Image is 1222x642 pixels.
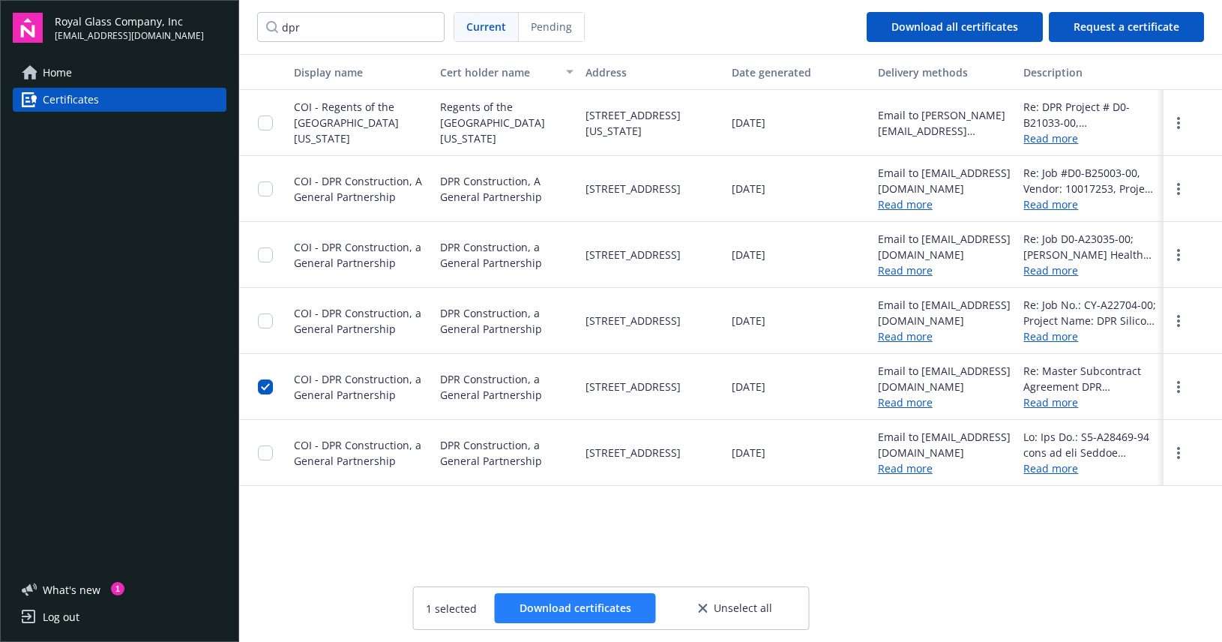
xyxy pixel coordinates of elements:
a: Read more [878,395,933,409]
span: [STREET_ADDRESS] [586,379,681,394]
span: DPR Construction, a General Partnership [440,371,574,403]
button: Royal Glass Company, Inc[EMAIL_ADDRESS][DOMAIN_NAME] [55,13,226,43]
span: DPR Construction, a General Partnership [440,239,574,271]
input: Toggle Row Selected [258,445,273,460]
button: Unselect all [674,593,797,623]
input: Toggle Row Selected [258,115,273,130]
div: Email to [EMAIL_ADDRESS][DOMAIN_NAME] [878,429,1012,460]
a: Certificates [13,88,226,112]
span: [STREET_ADDRESS] [586,313,681,328]
span: Unselect all [714,603,772,613]
span: DPR Construction, a General Partnership [440,305,574,337]
button: Cert holder name [434,54,580,90]
a: Read more [1023,460,1158,476]
a: Read more [1023,394,1158,410]
span: Regents of the [GEOGRAPHIC_DATA][US_STATE] [440,99,574,146]
a: Read more [1023,328,1158,344]
span: Current [466,19,506,34]
span: [DATE] [732,313,765,328]
div: Email to [PERSON_NAME][EMAIL_ADDRESS][PERSON_NAME][DOMAIN_NAME] [878,107,1012,139]
span: COI - Regents of the [GEOGRAPHIC_DATA][US_STATE] [294,100,399,145]
button: Download all certificates [867,12,1043,42]
input: Toggle Row Selected [258,181,273,196]
a: Read more [878,197,933,211]
button: Request a certificate [1049,12,1204,42]
span: [DATE] [732,181,765,196]
span: Pending [531,19,572,34]
button: Description [1017,54,1164,90]
a: Read more [1023,130,1158,146]
button: Address [580,54,726,90]
span: Request a certificate [1074,19,1179,34]
span: DPR Construction, A General Partnership [440,173,574,205]
button: What's new1 [13,582,124,598]
a: Read more [878,461,933,475]
div: Description [1023,64,1158,80]
span: [EMAIL_ADDRESS][DOMAIN_NAME] [55,29,204,43]
a: more [1170,180,1188,198]
div: Date generated [732,64,866,80]
span: COI - DPR Construction, a General Partnership [294,240,421,270]
span: [DATE] [732,379,765,394]
div: Download all certificates [891,13,1018,41]
div: Re: Job D0-A23035-00; [PERSON_NAME] Health AGS Santa [PERSON_NAME] RAC; 2441 & [STREET_ADDRESS]; ... [1023,231,1158,262]
span: [STREET_ADDRESS] [586,181,681,196]
div: Email to [EMAIL_ADDRESS][DOMAIN_NAME] [878,363,1012,394]
div: 1 [111,582,124,595]
input: Filter certificates... [257,12,445,42]
img: navigator-logo.svg [13,13,43,43]
span: [STREET_ADDRESS][US_STATE] [586,107,720,139]
span: Certificates [43,88,99,112]
a: Read more [878,263,933,277]
input: Toggle Row Selected [258,313,273,328]
span: Royal Glass Company, Inc [55,13,204,29]
a: more [1170,114,1188,132]
span: COI - DPR Construction, a General Partnership [294,306,421,336]
span: Home [43,61,72,85]
span: What ' s new [43,582,100,598]
span: 1 selected [426,601,477,616]
div: Delivery methods [878,64,1012,80]
div: Address [586,64,720,80]
span: [DATE] [732,115,765,130]
span: [DATE] [732,445,765,460]
div: Cert holder name [440,64,558,80]
a: Read more [1023,196,1158,212]
div: Log out [43,605,79,629]
a: more [1170,378,1188,396]
a: more [1170,246,1188,264]
button: Display name [288,54,434,90]
span: DPR Construction, a General Partnership [440,437,574,469]
div: Re: Master Subcontract Agreement DPR Construction, a General Partnership, its Joint Venture and J... [1023,363,1158,394]
span: COI - DPR Construction, a General Partnership [294,372,421,402]
div: Re: DPR Project # D0-B21033-00, [GEOGRAPHIC_DATA][PERSON_NAME], [STREET_ADDRESS] - Job #230030 **... [1023,99,1158,130]
div: Lo: Ips Do.: S5-A28469-94 cons ad eli Seddoe Temporincid Utlaboree; Dolorem Aliq: Enimad Mini Ven... [1023,429,1158,460]
button: Delivery methods [872,54,1018,90]
span: COI - DPR Construction, a General Partnership [294,438,421,468]
a: Home [13,61,226,85]
span: Pending [519,13,584,41]
div: Email to [EMAIL_ADDRESS][DOMAIN_NAME] [878,297,1012,328]
input: Toggle Row Selected [258,247,273,262]
div: Re: Job #D0-B25003-00, Vendor: 10017253, Project: [PERSON_NAME] Ambulatory Care Hub(MACH), [STREE... [1023,165,1158,196]
span: [STREET_ADDRESS] [586,445,681,460]
a: Read more [878,329,933,343]
div: Re: Job No.: CY-A22704-00; Project Name: DPR Silicon Valley Office; [STREET_ADDRESS][PERSON_NAME]... [1023,297,1158,328]
a: more [1170,444,1188,462]
span: [STREET_ADDRESS] [586,247,681,262]
div: Email to [EMAIL_ADDRESS][DOMAIN_NAME] [878,231,1012,262]
a: Read more [1023,262,1158,278]
span: [DATE] [732,247,765,262]
span: Download certificates [520,601,631,615]
div: Email to [EMAIL_ADDRESS][DOMAIN_NAME] [878,165,1012,196]
button: Download certificates [495,593,656,623]
a: more [1170,312,1188,330]
div: Display name [294,64,428,80]
button: Date generated [726,54,872,90]
input: Toggle Row Selected [258,379,273,394]
span: COI - DPR Construction, A General Partnership [294,174,422,204]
